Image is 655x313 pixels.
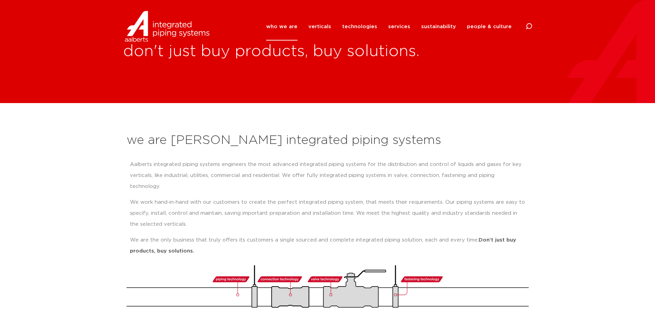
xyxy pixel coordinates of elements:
p: We are the only business that truly offers its customers a single sourced and complete integrated... [130,235,525,257]
p: We work hand-in-hand with our customers to create the perfect integrated piping system, that meet... [130,197,525,230]
nav: Menu [266,13,512,41]
p: Aalberts integrated piping systems engineers the most advanced integrated piping systems for the ... [130,159,525,192]
a: who we are [266,13,297,41]
h2: we are [PERSON_NAME] integrated piping systems [127,132,529,149]
a: technologies [342,13,377,41]
a: people & culture [467,13,512,41]
a: services [388,13,410,41]
a: verticals [308,13,331,41]
a: sustainability [421,13,456,41]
